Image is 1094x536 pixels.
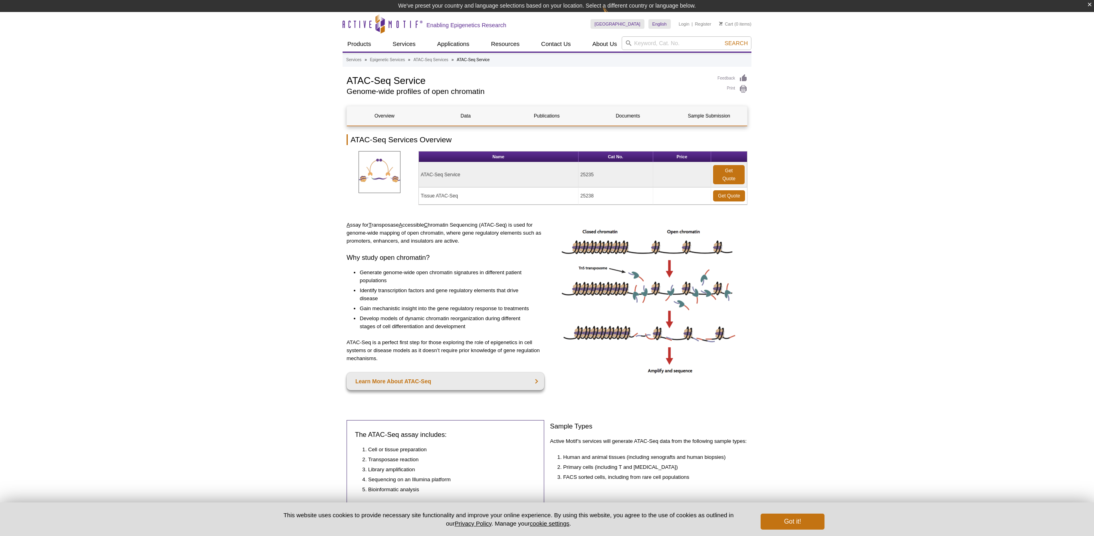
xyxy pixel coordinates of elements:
[359,151,400,193] img: ATAC-SeqServices
[761,514,824,530] button: Got it!
[457,58,490,62] li: ATAC-Seq Service
[719,21,733,27] a: Cart
[368,466,528,474] li: Library amplification
[563,463,740,471] li: Primary cells (including T and [MEDICAL_DATA])
[713,165,745,184] a: Get Quote
[347,134,747,145] h2: ATAC-Seq Services Overview
[563,473,740,481] li: FACS sorted cells, including from rare cell populations
[579,187,653,205] td: 25238
[653,151,711,162] th: Price
[369,222,372,228] u: T
[365,58,367,62] li: »
[419,162,579,187] td: ATAC-Seq Service
[591,19,644,29] a: [GEOGRAPHIC_DATA]
[360,287,536,303] li: Identify transcription factors and gene regulatory elements that drive disease
[368,476,528,484] li: Sequencing on an Illumina platform
[368,486,528,494] li: Bioinformatic analysis
[347,221,544,245] p: ssay for ransposase ccessible hromatin Sequencing (ATAC-Seq) is used for genome-wide mapping of o...
[486,36,525,52] a: Resources
[725,40,748,46] span: Search
[550,422,748,431] h3: Sample Types
[648,19,671,29] a: English
[579,151,653,162] th: Cat No.
[428,106,503,126] a: Data
[347,253,544,263] h3: Why study open chromatin?
[432,36,474,52] a: Applications
[719,22,723,26] img: Your Cart
[672,106,747,126] a: Sample Submission
[550,437,748,445] p: Active Motif’s services will generate ATAC-Seq data from the following sample types:
[419,187,579,205] td: Tissue ATAC-Seq
[408,58,410,62] li: »
[343,36,376,52] a: Products
[347,74,710,86] h1: ATAC-Seq Service
[530,520,569,527] button: cookie settings
[719,19,751,29] li: (0 items)
[347,106,422,126] a: Overview
[347,373,544,390] a: Learn More About ATAC-Seq
[692,19,693,29] li: |
[591,106,666,126] a: Documents
[536,36,575,52] a: Contact Us
[713,190,745,201] a: Get Quote
[695,21,711,27] a: Register
[370,56,405,64] a: Epigenetic Services
[722,40,750,47] button: Search
[347,222,350,228] u: A
[360,269,536,285] li: Generate genome-wide open chromatin signatures in different patient populations
[360,315,536,331] li: Develop models of dynamic chromatin reorganization during different stages of cell differentiatio...
[559,221,739,377] img: ATAC-Seq image
[399,222,402,228] u: A
[347,88,710,95] h2: Genome-wide profiles of open chromatin
[347,339,544,363] p: ATAC-Seq is a perfect first step for those exploring the role of epigenetics in cell systems or d...
[588,36,622,52] a: About Us
[509,106,584,126] a: Publications
[717,85,747,94] a: Print
[579,162,653,187] td: 25235
[355,430,536,440] h3: The ATAC-Seq assay includes:
[413,56,448,64] a: ATAC-Seq Services
[679,21,690,27] a: Login
[346,56,361,64] a: Services
[455,520,492,527] a: Privacy Policy
[563,453,740,461] li: Human and animal tissues (including xenografts and human biopsies)
[270,511,747,528] p: This website uses cookies to provide necessary site functionality and improve your online experie...
[717,74,747,83] a: Feedback
[424,222,428,228] u: C
[426,22,506,29] h2: Enabling Epigenetics Research
[419,151,579,162] th: Name
[452,58,454,62] li: »
[368,456,528,464] li: Transposase reaction
[622,36,751,50] input: Keyword, Cat. No.
[368,446,528,454] li: Cell or tissue preparation
[602,6,624,25] img: Change Here
[360,305,536,313] li: Gain mechanistic insight into the gene regulatory response to treatments
[388,36,420,52] a: Services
